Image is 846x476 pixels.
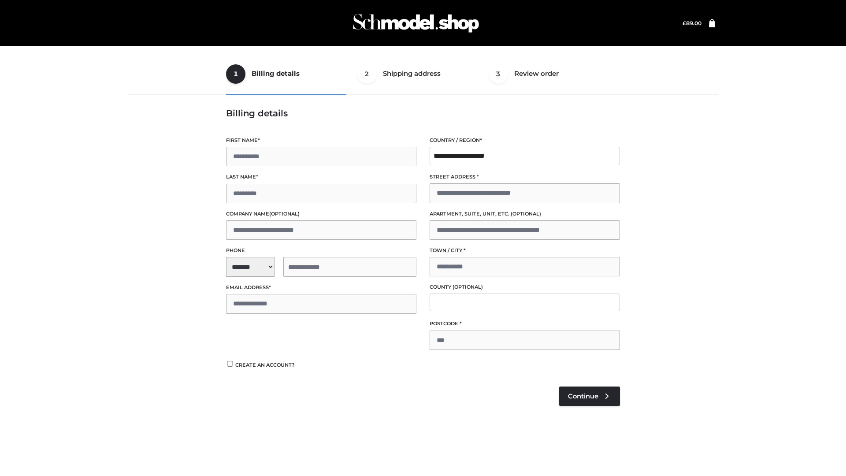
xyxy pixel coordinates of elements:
[683,20,701,26] a: £89.00
[559,387,620,406] a: Continue
[226,108,620,119] h3: Billing details
[511,211,541,217] span: (optional)
[430,283,620,291] label: County
[430,320,620,328] label: Postcode
[568,392,598,400] span: Continue
[226,210,416,218] label: Company name
[683,20,686,26] span: £
[269,211,300,217] span: (optional)
[226,361,234,367] input: Create an account?
[430,136,620,145] label: Country / Region
[430,210,620,218] label: Apartment, suite, unit, etc.
[226,246,416,255] label: Phone
[226,283,416,292] label: Email address
[350,6,482,41] img: Schmodel Admin 964
[226,173,416,181] label: Last name
[430,246,620,255] label: Town / City
[453,284,483,290] span: (optional)
[226,136,416,145] label: First name
[683,20,701,26] bdi: 89.00
[430,173,620,181] label: Street address
[235,362,295,368] span: Create an account?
